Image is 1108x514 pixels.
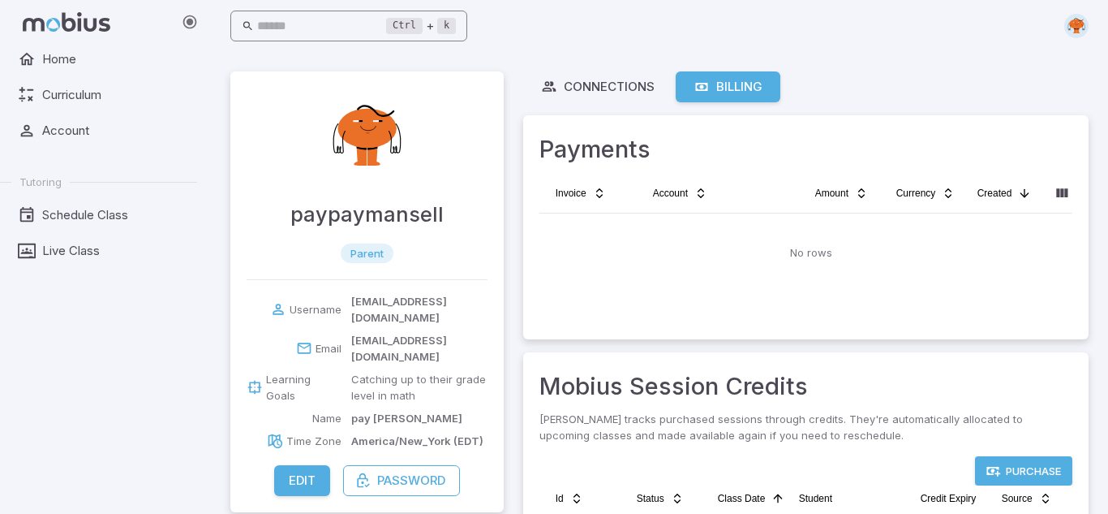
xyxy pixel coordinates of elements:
[789,486,842,512] button: Student
[556,492,564,505] span: Id
[653,187,688,200] span: Account
[351,293,487,326] p: [EMAIL_ADDRESS][DOMAIN_NAME]
[351,410,462,426] p: pay [PERSON_NAME]
[708,486,795,512] button: Class Date
[341,245,393,261] span: parent
[921,492,977,505] span: Credit Expiry
[539,411,1072,443] p: [PERSON_NAME] tracks purchased sessions through credits. They're automatically allocated to upcom...
[1049,180,1075,206] button: Column visibility
[911,486,986,512] button: Credit Expiry
[627,486,694,512] button: Status
[896,187,936,200] span: Currency
[42,242,186,260] span: Live Class
[42,50,186,68] span: Home
[992,486,1062,512] button: Source
[312,410,341,426] p: Name
[815,187,848,200] span: Amount
[887,180,965,206] button: Currency
[539,369,1072,404] h3: Mobius Session Credits
[316,340,341,356] p: Email
[546,180,616,206] button: Invoice
[975,456,1072,486] a: Purchase
[643,180,717,206] button: Account
[968,180,1041,206] button: Created
[290,301,341,317] p: Username
[718,492,766,505] span: Class Date
[1002,492,1033,505] span: Source
[386,16,456,36] div: +
[637,492,664,505] span: Status
[539,132,1072,167] h3: Payments
[286,433,341,449] p: Time Zone
[351,332,487,365] p: [EMAIL_ADDRESS][DOMAIN_NAME]
[386,18,423,34] kbd: Ctrl
[274,465,330,496] button: Edit
[799,492,832,505] span: Student
[42,122,186,140] span: Account
[1064,14,1089,38] img: oval.svg
[290,198,444,231] h4: paypaymansell
[805,180,878,206] button: Amount
[437,18,456,34] kbd: k
[19,175,62,189] span: Tutoring
[694,78,762,96] div: Billing
[343,465,460,496] button: Password
[351,433,483,449] p: America/New_York (EDT)
[790,244,832,261] p: No rows
[266,371,341,404] p: Learning Goals
[541,78,655,96] div: Connections
[977,187,1012,200] span: Created
[318,88,415,185] img: pay mansell
[351,371,487,404] p: Catching up to their grade level in math
[546,486,593,512] button: Id
[42,206,186,224] span: Schedule Class
[556,187,586,200] span: Invoice
[42,86,186,104] span: Curriculum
